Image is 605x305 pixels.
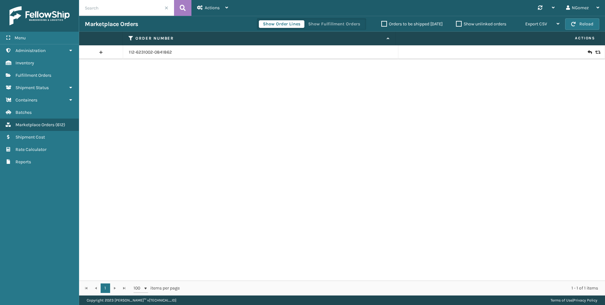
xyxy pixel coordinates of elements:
[16,110,32,115] span: Batches
[87,295,176,305] p: Copyright 2023 [PERSON_NAME]™ v [TECHNICAL_ID]
[16,73,51,78] span: Fulfillment Orders
[304,20,364,28] button: Show Fulfillment Orders
[16,60,34,66] span: Inventory
[16,147,47,152] span: Rate Calculator
[16,85,49,90] span: Shipment Status
[134,285,143,291] span: 100
[259,20,304,28] button: Show Order Lines
[205,5,220,10] span: Actions
[595,50,599,55] i: Replace
[134,283,180,293] span: items per page
[55,122,65,127] span: ( 612 )
[565,18,599,30] button: Reload
[16,48,46,53] span: Administration
[16,134,45,140] span: Shipment Cost
[551,298,572,302] a: Terms of Use
[189,285,598,291] div: 1 - 1 of 1 items
[16,97,37,103] span: Containers
[573,298,597,302] a: Privacy Policy
[381,21,443,27] label: Orders to be shipped [DATE]
[398,33,599,43] span: Actions
[9,6,70,25] img: logo
[588,49,591,55] i: Create Return Label
[551,295,597,305] div: |
[129,49,172,55] a: 112-6231002-0841862
[135,36,384,41] label: Order Number
[456,21,506,27] label: Show unlinked orders
[85,20,138,28] h3: Marketplace Orders
[16,159,31,165] span: Reports
[525,21,547,27] span: Export CSV
[15,35,26,41] span: Menu
[16,122,54,127] span: Marketplace Orders
[101,283,110,293] a: 1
